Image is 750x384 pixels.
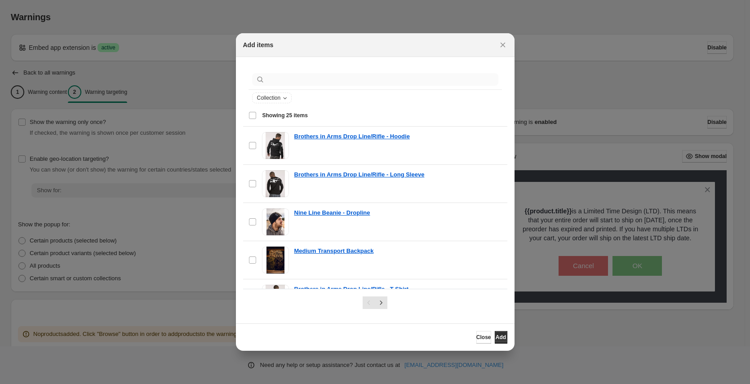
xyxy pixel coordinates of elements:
[294,285,408,294] a: Brothers in Arms Drop Line/Rifle - T-Shirt
[476,331,491,344] button: Close
[262,112,308,119] span: Showing 25 items
[294,208,370,217] a: Nine Line Beanie - Dropline
[294,247,374,256] a: Medium Transport Backpack
[253,93,292,103] button: Collection
[243,40,274,49] h2: Add items
[257,94,281,102] span: Collection
[496,334,506,341] span: Add
[375,296,387,309] button: Next
[363,296,387,309] nav: Pagination
[294,132,410,141] a: Brothers in Arms Drop Line/Rifle - Hoodie
[495,331,507,344] button: Add
[476,334,491,341] span: Close
[294,170,425,179] a: Brothers in Arms Drop Line/Rifle - Long Sleeve
[497,39,509,51] button: Close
